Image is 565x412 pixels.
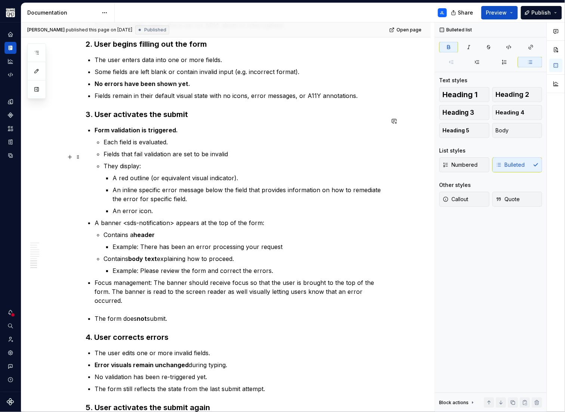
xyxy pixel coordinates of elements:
strong: header [133,231,155,239]
strong: Form validation is triggered. [95,126,178,134]
p: Focus management: The banner should receive focus so that the user is brought to the top of the f... [95,278,385,305]
a: Home [4,28,16,40]
span: Callout [443,196,469,203]
p: Example: Please review the form and correct the errors. [112,266,385,275]
a: Design tokens [4,96,16,108]
p: A banner <sds-notification> appears at the top of the form: [95,218,385,227]
h3: 4. User corrects errors [86,332,385,342]
button: Numbered [439,157,490,172]
a: Open page [387,25,425,35]
button: Heading 3 [439,105,490,120]
a: Settings [4,347,16,359]
h3: 3. User activates the submit [86,109,385,120]
button: Search ⌘K [4,320,16,332]
span: Quote [496,196,520,203]
div: List styles [439,147,466,154]
p: The user edits one or more invalid fields. [95,348,385,357]
div: Other styles [439,181,471,189]
button: Heading 2 [493,87,543,102]
p: The form still reflects the state from the last submit attempt. [95,384,385,393]
a: Storybook stories [4,136,16,148]
div: published this page on [DATE] [66,27,132,33]
button: Heading 5 [439,123,490,138]
strong: No errors have been shown yet. [95,80,190,87]
strong: not [137,315,147,322]
div: Documentation [27,9,98,16]
p: The form does submit. [95,314,385,323]
span: Preview [486,9,507,16]
p: Contains explaining how to proceed. [104,254,385,263]
button: Heading 4 [493,105,543,120]
a: Documentation [4,42,16,54]
p: They display: [104,162,385,170]
button: Heading 1 [439,87,490,102]
p: Some fields are left blank or contain invalid input (e.g. incorrect format). [95,67,385,76]
p: A red outline (or equivalent visual indicator). [112,173,385,182]
p: No validation has been re-triggered yet. [95,372,385,381]
a: Analytics [4,55,16,67]
p: during typing. [95,360,385,369]
p: The user enters data into one or more fields. [95,55,385,64]
p: An inline specific error message below the field that provides information on how to remediate th... [112,185,385,203]
p: Contains a [104,230,385,239]
p: Fields remain in their default visual state with no icons, error messages, or A11Y annotations. [95,91,385,100]
p: Each field is evaluated. [104,138,385,147]
h3: 2. User begins filling out the form [86,39,385,49]
span: Open page [396,27,422,33]
span: Heading 4 [496,109,525,116]
span: Numbered [443,161,478,169]
strong: body text [128,255,157,262]
a: Invite team [4,333,16,345]
strong: Error visuals remain unchanged [95,361,189,369]
p: Example: There has been an error processing your request [112,242,385,251]
div: Text styles [439,77,468,84]
button: Contact support [4,360,16,372]
span: Heading 5 [443,127,470,134]
span: Publish [532,9,551,16]
span: [PERSON_NAME] [27,27,65,33]
button: Quote [493,192,543,207]
a: Assets [4,123,16,135]
a: Components [4,109,16,121]
svg: Supernova Logo [7,398,14,406]
button: Callout [439,192,490,207]
p: An error icon. [112,206,385,215]
div: Block actions [439,400,469,406]
button: Share [447,6,478,19]
button: Notifications [4,307,16,319]
button: Body [493,123,543,138]
span: Heading 1 [443,91,478,98]
a: Code automation [4,69,16,81]
span: Share [458,9,473,16]
a: Data sources [4,150,16,162]
span: Heading 3 [443,109,475,116]
span: Heading 2 [496,91,530,98]
span: Body [496,127,509,134]
button: Publish [521,6,562,19]
button: Preview [481,6,518,19]
img: 7d2f9795-fa08-4624-9490-5a3f7218a56a.png [6,8,15,17]
div: JL [440,10,445,16]
span: Published [144,27,166,33]
div: Block actions [439,397,476,408]
p: Fields that fail validation are set to be invalid [104,150,385,159]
